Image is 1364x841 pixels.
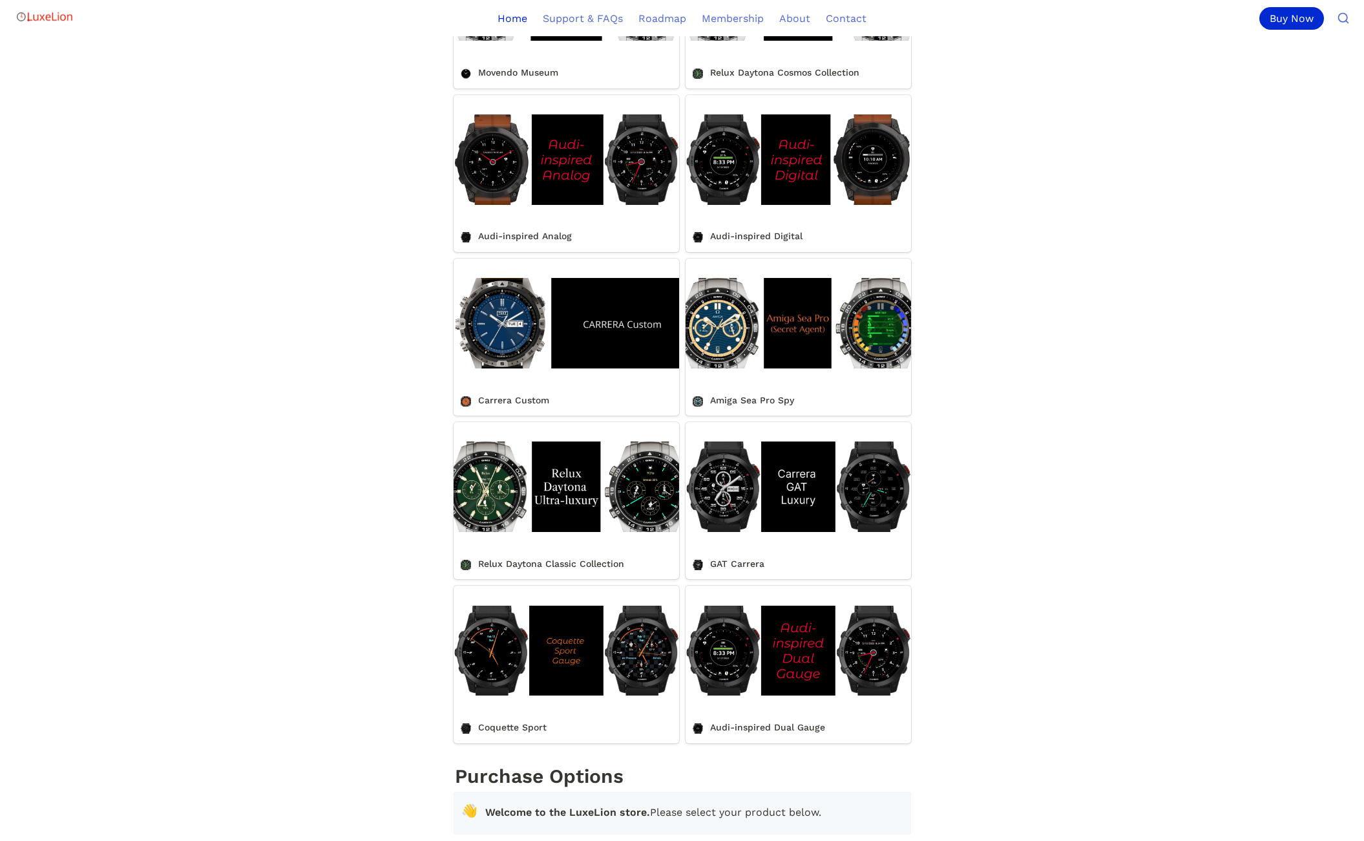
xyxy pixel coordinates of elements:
[454,259,679,416] a: Carrera Custom
[484,803,900,824] p: Please select your product below.
[454,761,911,791] h1: Purchase Options
[454,95,679,252] a: Audi-inspired Analog
[16,4,74,30] img: Logo
[461,803,477,818] span: 👋
[686,259,911,416] a: Amiga Sea Pro Spy
[686,586,911,743] a: Audi-inspired Dual Gauge
[686,422,911,579] a: GAT Carrera
[686,95,911,252] a: Audi-inspired Digital
[1259,7,1329,30] a: Buy Now
[1259,7,1324,30] div: Buy Now
[454,586,679,743] a: Coquette Sport
[485,806,650,818] strong: Welcome to the LuxeLion store.
[454,422,679,579] a: Relux Daytona Classic Collection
